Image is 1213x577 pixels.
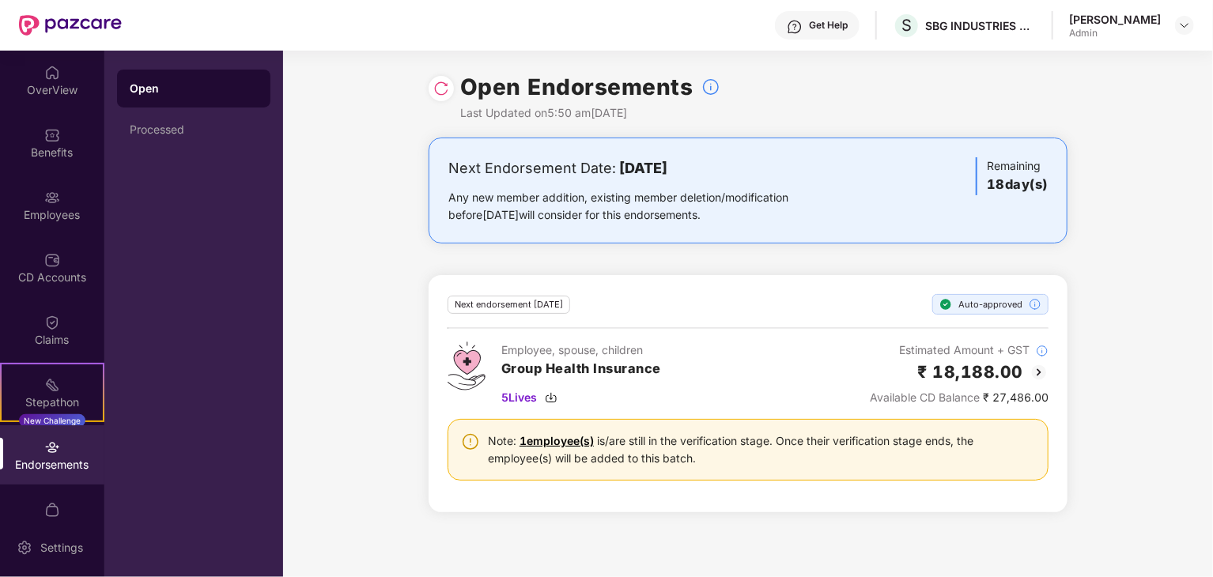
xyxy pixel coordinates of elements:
img: svg+xml;base64,PHN2ZyBpZD0iSW5mb18tXzMyeDMyIiBkYXRhLW5hbWU9IkluZm8gLSAzMngzMiIgeG1sbnM9Imh0dHA6Ly... [1036,345,1049,357]
img: svg+xml;base64,PHN2ZyBpZD0iQ0RfQWNjb3VudHMiIGRhdGEtbmFtZT0iQ0QgQWNjb3VudHMiIHhtbG5zPSJodHRwOi8vd3... [44,252,60,268]
div: Any new member addition, existing member deletion/modification before [DATE] will consider for th... [448,189,838,224]
div: ₹ 27,486.00 [870,389,1049,406]
img: New Pazcare Logo [19,15,122,36]
div: Auto-approved [932,294,1049,315]
img: svg+xml;base64,PHN2ZyB4bWxucz0iaHR0cDovL3d3dy53My5vcmcvMjAwMC9zdmciIHdpZHRoPSIyMSIgaGVpZ2h0PSIyMC... [44,377,60,393]
img: svg+xml;base64,PHN2ZyBpZD0iQ2xhaW0iIHhtbG5zPSJodHRwOi8vd3d3LnczLm9yZy8yMDAwL3N2ZyIgd2lkdGg9IjIwIi... [44,315,60,330]
h2: ₹ 18,188.00 [918,359,1024,385]
img: svg+xml;base64,PHN2ZyBpZD0iQmFjay0yMHgyMCIgeG1sbnM9Imh0dHA6Ly93d3cudzMub3JnLzIwMDAvc3ZnIiB3aWR0aD... [1030,363,1049,382]
div: Admin [1069,27,1161,40]
img: svg+xml;base64,PHN2ZyBpZD0iU3RlcC1Eb25lLTE2eDE2IiB4bWxucz0iaHR0cDovL3d3dy53My5vcmcvMjAwMC9zdmciIH... [939,298,952,311]
span: S [901,16,912,35]
span: Available CD Balance [870,390,980,404]
img: svg+xml;base64,PHN2ZyBpZD0iTXlfT3JkZXJzIiBkYXRhLW5hbWU9Ik15IE9yZGVycyIgeG1sbnM9Imh0dHA6Ly93d3cudz... [44,502,60,518]
img: svg+xml;base64,PHN2ZyBpZD0iSW5mb18tXzMyeDMyIiBkYXRhLW5hbWU9IkluZm8gLSAzMngzMiIgeG1sbnM9Imh0dHA6Ly... [701,77,720,96]
div: [PERSON_NAME] [1069,12,1161,27]
div: Settings [36,540,88,556]
div: Estimated Amount + GST [870,341,1049,359]
div: Get Help [809,19,848,32]
div: Next Endorsement Date: [448,157,838,179]
div: Note: is/are still in the verification stage. Once their verification stage ends, the employee(s)... [488,432,1035,467]
img: svg+xml;base64,PHN2ZyBpZD0iSG9tZSIgeG1sbnM9Imh0dHA6Ly93d3cudzMub3JnLzIwMDAvc3ZnIiB3aWR0aD0iMjAiIG... [44,65,60,81]
img: svg+xml;base64,PHN2ZyBpZD0iUmVsb2FkLTMyeDMyIiB4bWxucz0iaHR0cDovL3d3dy53My5vcmcvMjAwMC9zdmciIHdpZH... [433,81,449,96]
div: Stepathon [2,394,103,410]
img: svg+xml;base64,PHN2ZyBpZD0iU2V0dGluZy0yMHgyMCIgeG1sbnM9Imh0dHA6Ly93d3cudzMub3JnLzIwMDAvc3ZnIiB3aW... [17,540,32,556]
img: svg+xml;base64,PHN2ZyB4bWxucz0iaHR0cDovL3d3dy53My5vcmcvMjAwMC9zdmciIHdpZHRoPSI0Ny43MTQiIGhlaWdodD... [448,341,486,390]
img: svg+xml;base64,PHN2ZyBpZD0iRW5kb3JzZW1lbnRzIiB4bWxucz0iaHR0cDovL3d3dy53My5vcmcvMjAwMC9zdmciIHdpZH... [44,439,60,455]
img: svg+xml;base64,PHN2ZyBpZD0iRW1wbG95ZWVzIiB4bWxucz0iaHR0cDovL3d3dy53My5vcmcvMjAwMC9zdmciIHdpZHRoPS... [44,190,60,206]
img: svg+xml;base64,PHN2ZyBpZD0iRG93bmxvYWQtMzJ4MzIiIHhtbG5zPSJodHRwOi8vd3d3LnczLm9yZy8yMDAwL3N2ZyIgd2... [545,391,557,404]
a: 1 employee(s) [520,434,594,447]
h3: Group Health Insurance [501,359,661,379]
span: 5 Lives [501,389,537,406]
img: svg+xml;base64,PHN2ZyBpZD0iRHJvcGRvd24tMzJ4MzIiIHhtbG5zPSJodHRwOi8vd3d3LnczLm9yZy8yMDAwL3N2ZyIgd2... [1178,19,1191,32]
img: svg+xml;base64,PHN2ZyBpZD0iSW5mb18tXzMyeDMyIiBkYXRhLW5hbWU9IkluZm8gLSAzMngzMiIgeG1sbnM9Imh0dHA6Ly... [1029,298,1041,311]
div: SBG INDUSTRIES PRIVATE LIMITED [925,18,1036,33]
h3: 18 day(s) [987,175,1048,195]
div: Open [130,81,258,96]
div: Remaining [976,157,1048,195]
img: svg+xml;base64,PHN2ZyBpZD0iV2FybmluZ18tXzI0eDI0IiBkYXRhLW5hbWU9Ildhcm5pbmcgLSAyNHgyNCIgeG1sbnM9Im... [461,432,480,451]
div: Processed [130,123,258,136]
div: Next endorsement [DATE] [448,296,570,314]
b: [DATE] [619,160,667,176]
div: Employee, spouse, children [501,341,661,359]
div: New Challenge [19,414,85,427]
div: Last Updated on 5:50 am[DATE] [460,104,720,122]
img: svg+xml;base64,PHN2ZyBpZD0iQmVuZWZpdHMiIHhtbG5zPSJodHRwOi8vd3d3LnczLm9yZy8yMDAwL3N2ZyIgd2lkdGg9Ij... [44,127,60,143]
h1: Open Endorsements [460,70,693,104]
img: svg+xml;base64,PHN2ZyBpZD0iSGVscC0zMngzMiIgeG1sbnM9Imh0dHA6Ly93d3cudzMub3JnLzIwMDAvc3ZnIiB3aWR0aD... [787,19,803,35]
